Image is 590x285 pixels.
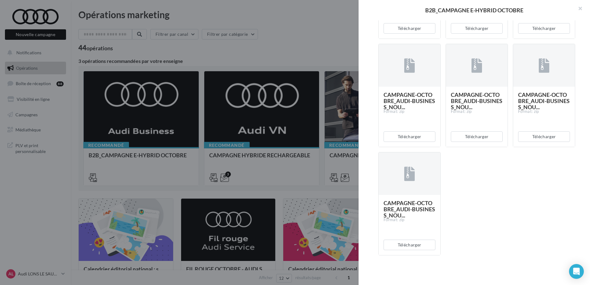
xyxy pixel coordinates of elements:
span: CAMPAGNE-OCTOBRE_AUDI-BUSINESS_NOU... [451,91,502,110]
div: Format: zip [451,109,503,114]
button: Télécharger [451,131,503,142]
span: CAMPAGNE-OCTOBRE_AUDI-BUSINESS_NOU... [384,91,435,110]
div: Format: zip [518,109,570,114]
span: CAMPAGNE-OCTOBRE_AUDI-BUSINESS_NOU... [384,200,435,219]
div: Format: zip [384,217,435,223]
div: Open Intercom Messenger [569,264,584,279]
button: Télécharger [384,240,435,250]
div: B2B_CAMPAGNE E-HYBRID OCTOBRE [368,7,580,13]
button: Télécharger [384,131,435,142]
button: Télécharger [451,23,503,34]
button: Télécharger [518,131,570,142]
button: Télécharger [384,23,435,34]
button: Télécharger [518,23,570,34]
span: CAMPAGNE-OCTOBRE_AUDI-BUSINESS_NOU... [518,91,570,110]
div: Format: zip [384,109,435,114]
